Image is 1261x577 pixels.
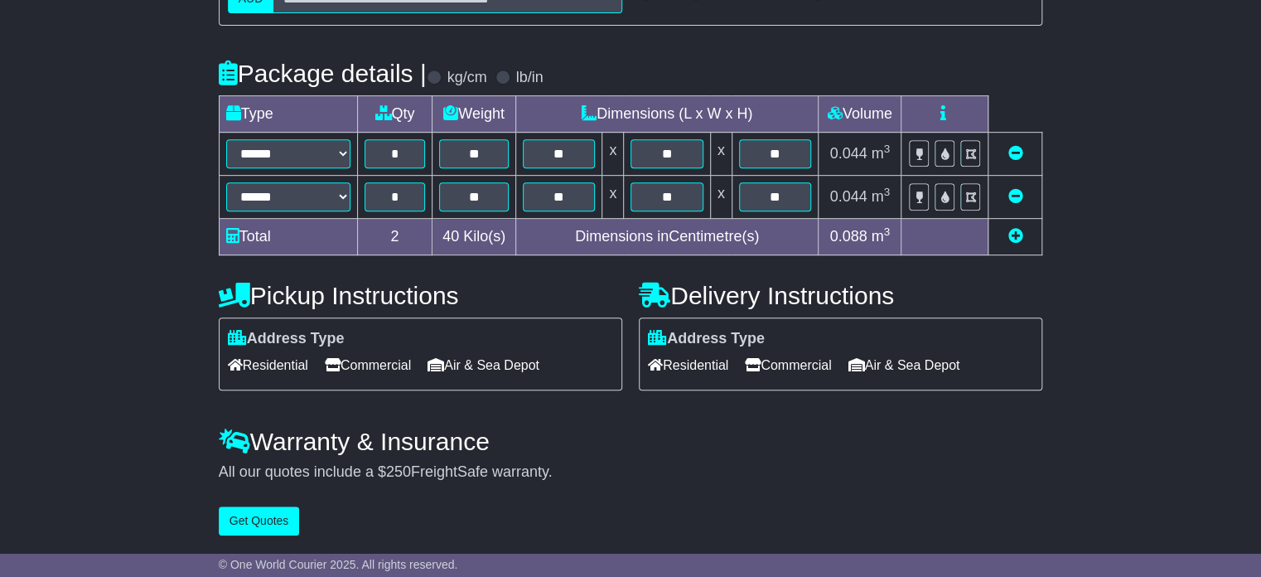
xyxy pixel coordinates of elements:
span: m [872,188,891,205]
label: Address Type [228,330,345,348]
span: Commercial [325,352,411,378]
sup: 3 [884,143,891,155]
label: lb/in [516,69,544,87]
span: Residential [228,352,308,378]
div: All our quotes include a $ FreightSafe warranty. [219,463,1043,482]
td: 2 [357,219,432,255]
span: 40 [442,228,459,245]
td: Dimensions in Centimetre(s) [515,219,818,255]
sup: 3 [884,186,891,198]
td: x [710,133,732,176]
a: Remove this item [1007,145,1022,162]
a: Add new item [1007,228,1022,245]
span: Air & Sea Depot [848,352,960,378]
button: Get Quotes [219,507,300,536]
label: kg/cm [447,69,487,87]
a: Remove this item [1007,188,1022,205]
td: Volume [819,96,901,133]
td: Qty [357,96,432,133]
td: Kilo(s) [432,219,516,255]
span: m [872,145,891,162]
td: x [602,176,624,219]
span: 0.044 [830,145,867,162]
h4: Pickup Instructions [219,282,622,309]
td: x [710,176,732,219]
span: 0.044 [830,188,867,205]
td: Dimensions (L x W x H) [515,96,818,133]
span: 250 [386,463,411,480]
span: Residential [648,352,728,378]
td: Weight [432,96,516,133]
h4: Delivery Instructions [639,282,1042,309]
span: m [872,228,891,245]
span: Air & Sea Depot [428,352,539,378]
span: Commercial [745,352,831,378]
td: Type [219,96,357,133]
sup: 3 [884,225,891,238]
h4: Package details | [219,60,427,87]
h4: Warranty & Insurance [219,428,1043,455]
span: © One World Courier 2025. All rights reserved. [219,558,458,571]
label: Address Type [648,330,765,348]
td: x [602,133,624,176]
td: Total [219,219,357,255]
span: 0.088 [830,228,867,245]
